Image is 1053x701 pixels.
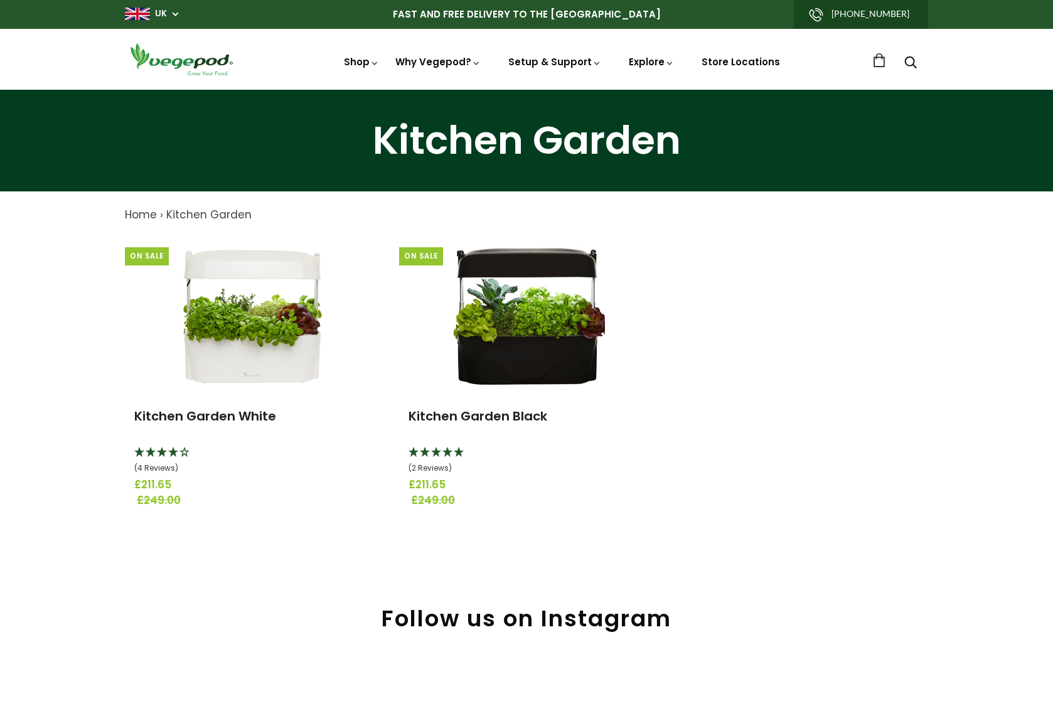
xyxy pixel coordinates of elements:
span: › [160,207,163,222]
span: £211.65 [134,477,370,493]
span: £249.00 [137,493,372,509]
span: £249.00 [411,493,646,509]
a: Store Locations [702,55,780,68]
img: gb_large.png [125,8,150,20]
a: Home [125,207,157,222]
div: 5 Stars - 2 Reviews [409,445,644,477]
img: Kitchen Garden White [174,236,331,393]
a: Kitchen Garden [166,207,252,222]
a: Why Vegepod? [395,55,481,68]
nav: breadcrumbs [125,207,928,223]
span: £211.65 [409,477,644,493]
a: Setup & Support [508,55,601,68]
a: Kitchen Garden White [134,407,276,425]
a: Search [904,57,917,70]
a: Kitchen Garden Black [409,407,547,425]
a: Shop [344,55,379,68]
h1: Kitchen Garden [16,121,1037,160]
h2: Follow us on Instagram [125,605,928,632]
span: 4 Stars - 4 Reviews [134,463,178,473]
img: Kitchen Garden Black [448,236,605,393]
a: UK [155,8,167,20]
div: 4 Stars - 4 Reviews [134,445,370,477]
span: 5 Stars - 2 Reviews [409,463,452,473]
img: Vegepod [125,41,238,77]
a: Explore [629,55,674,68]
